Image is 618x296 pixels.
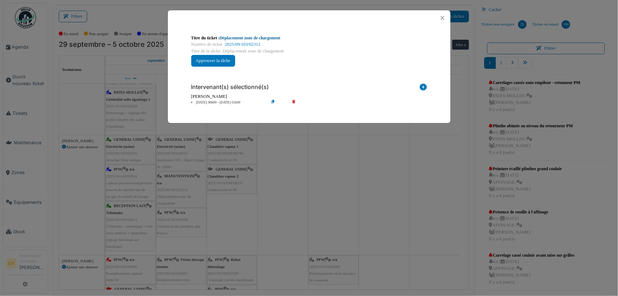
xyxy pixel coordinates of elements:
a: Déplacement zone de chargement [220,35,280,40]
div: Titre du ticket : [191,35,427,41]
h6: Intervenant(s) sélectionné(s) [191,84,269,90]
div: Titre de la tâche: Déplacement zone de chargement [191,48,427,55]
button: Approuver la tâche [191,55,235,67]
button: Close [438,13,447,23]
div: Numéro de ticket : [191,41,427,48]
li: [DATE] 00h00 - [DATE] 01h00 [188,100,269,105]
a: 2025/09/103/02312 [225,42,260,47]
div: [PERSON_NAME] [191,93,427,100]
i: Ajouter [420,84,427,93]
